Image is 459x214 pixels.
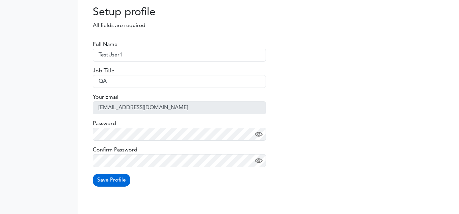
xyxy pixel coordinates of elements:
[93,49,266,62] input: Enter your full name
[83,6,200,19] h2: Setup profile
[93,146,137,154] label: Confirm Password
[93,75,266,88] input: Enter your job title
[93,67,114,75] label: Job Title
[93,101,266,114] input: Enter your email address
[255,157,263,165] img: eye.png
[255,130,263,138] img: eye.png
[83,22,200,30] p: All fields are required
[93,174,130,187] button: Save Profile
[93,41,117,49] label: Full Name
[93,93,118,101] label: Your Email
[93,120,116,128] label: Password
